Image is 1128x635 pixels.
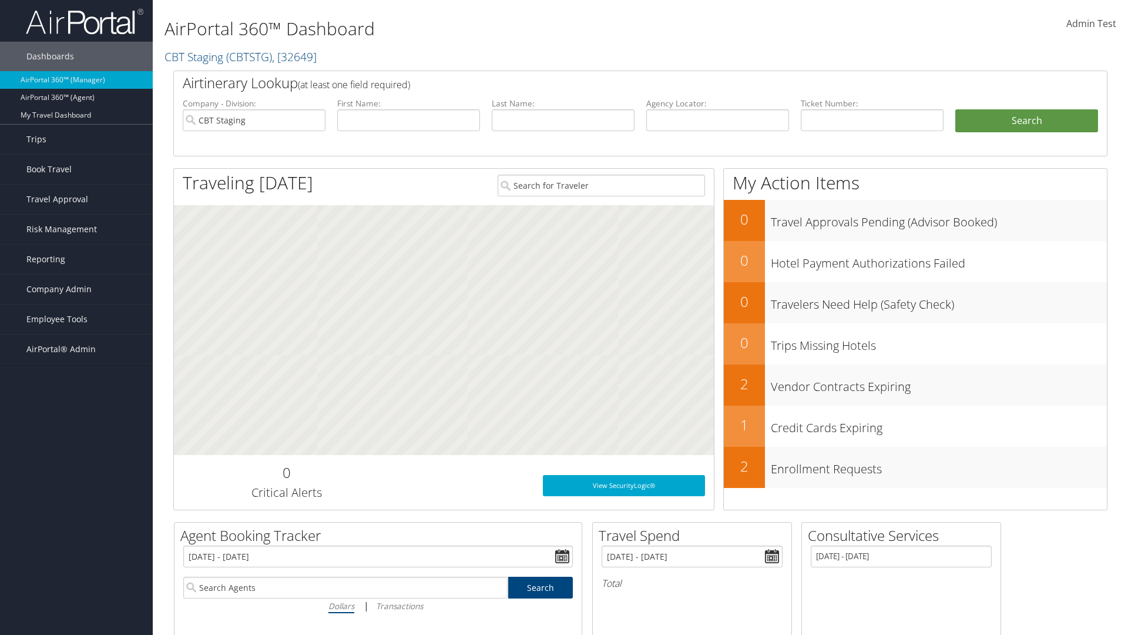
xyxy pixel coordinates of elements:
[183,98,325,109] label: Company - Division:
[376,600,423,611] i: Transactions
[771,414,1107,436] h3: Credit Cards Expiring
[26,305,88,334] span: Employee Tools
[724,292,765,312] h2: 0
[498,175,705,196] input: Search for Traveler
[955,109,1098,133] button: Search
[724,171,1107,195] h1: My Action Items
[1066,17,1116,30] span: Admin Test
[26,125,46,154] span: Trips
[646,98,789,109] label: Agency Locator:
[183,599,573,613] div: |
[328,600,354,611] i: Dollars
[771,455,1107,477] h3: Enrollment Requests
[724,250,765,270] h2: 0
[26,275,92,304] span: Company Admin
[26,185,88,214] span: Travel Approval
[801,98,944,109] label: Ticket Number:
[724,209,765,229] h2: 0
[602,577,783,590] h6: Total
[492,98,634,109] label: Last Name:
[272,49,317,65] span: , [ 32649 ]
[724,456,765,476] h2: 2
[226,49,272,65] span: ( CBTSTG )
[599,526,791,546] h2: Travel Spend
[543,475,705,496] a: View SecurityLogic®
[771,208,1107,230] h3: Travel Approvals Pending (Advisor Booked)
[724,282,1107,323] a: 0Travelers Need Help (Safety Check)
[724,447,1107,488] a: 2Enrollment Requests
[26,245,65,274] span: Reporting
[180,526,582,546] h2: Agent Booking Tracker
[164,49,317,65] a: CBT Staging
[26,215,97,244] span: Risk Management
[508,577,573,599] a: Search
[724,241,1107,282] a: 0Hotel Payment Authorizations Failed
[724,333,765,353] h2: 0
[337,98,480,109] label: First Name:
[808,526,1001,546] h2: Consultative Services
[1066,6,1116,42] a: Admin Test
[183,463,390,483] h2: 0
[771,373,1107,395] h3: Vendor Contracts Expiring
[771,332,1107,354] h3: Trips Missing Hotels
[724,323,1107,365] a: 0Trips Missing Hotels
[26,335,96,364] span: AirPortal® Admin
[183,577,508,599] input: Search Agents
[164,16,799,41] h1: AirPortal 360™ Dashboard
[724,374,765,394] h2: 2
[724,365,1107,406] a: 2Vendor Contracts Expiring
[26,8,143,35] img: airportal-logo.png
[771,249,1107,272] h3: Hotel Payment Authorizations Failed
[298,78,410,91] span: (at least one field required)
[26,42,74,71] span: Dashboards
[724,200,1107,241] a: 0Travel Approvals Pending (Advisor Booked)
[183,484,390,501] h3: Critical Alerts
[183,73,1020,93] h2: Airtinerary Lookup
[183,171,313,195] h1: Traveling [DATE]
[724,415,765,435] h2: 1
[771,290,1107,313] h3: Travelers Need Help (Safety Check)
[724,406,1107,447] a: 1Credit Cards Expiring
[26,155,72,184] span: Book Travel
